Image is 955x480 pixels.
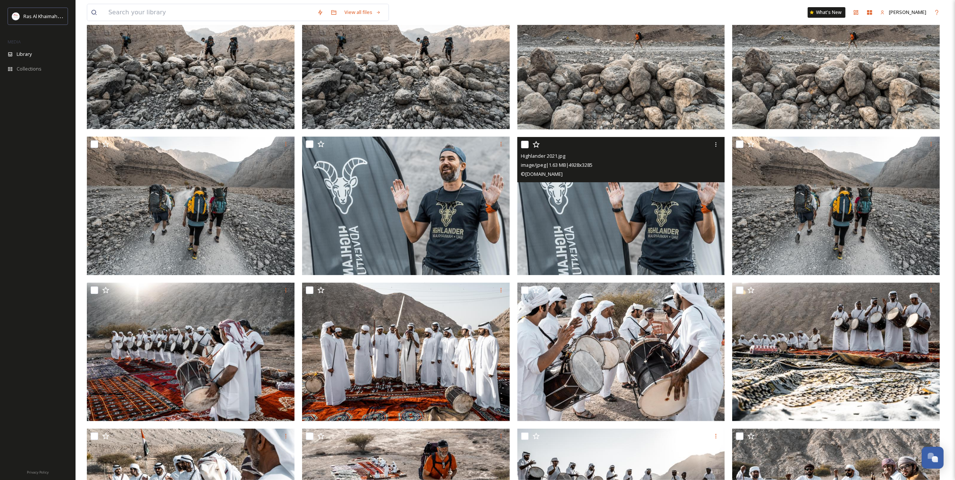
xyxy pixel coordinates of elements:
[341,5,385,20] a: View all files
[517,137,725,275] img: Highlander 2021.jpg
[87,283,295,421] img: Locals- mountain tribe.jpg
[889,9,926,15] span: [PERSON_NAME]
[732,137,940,275] img: Highlander 2021.jpg
[517,283,725,421] img: Locals- mountain tribe.jpg
[302,283,510,421] img: Locals- mountain tribe.jpg
[808,7,845,18] a: What's New
[12,12,20,20] img: Logo_RAKTDA_RGB-01.png
[27,470,49,475] span: Privacy Policy
[521,162,593,168] span: image/jpeg | 1.63 MB | 4928 x 3285
[922,447,944,469] button: Open Chat
[23,12,130,20] span: Ras Al Khaimah Tourism Development Authority
[105,4,313,21] input: Search your library
[27,467,49,476] a: Privacy Policy
[876,5,930,20] a: [PERSON_NAME]
[17,51,32,58] span: Library
[521,171,563,177] span: © [DOMAIN_NAME]
[87,137,295,275] img: Highlander 2021.jpg
[17,65,42,72] span: Collections
[302,137,510,275] img: Highlander 2021.jpg
[521,152,566,159] span: Highlander 2021.jpg
[732,283,940,421] img: Locals- mountain tribe.jpg
[8,39,21,45] span: MEDIA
